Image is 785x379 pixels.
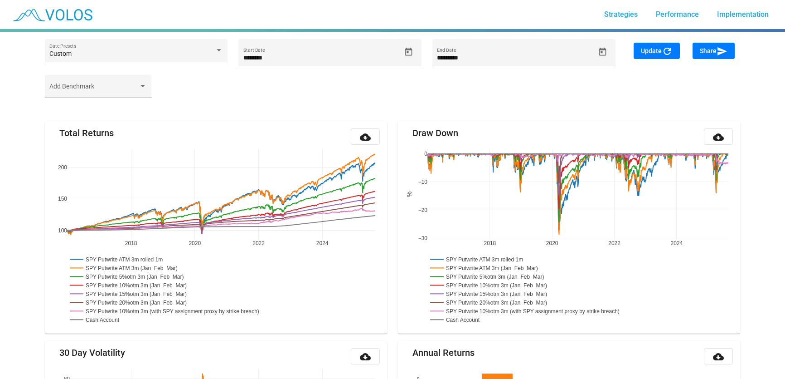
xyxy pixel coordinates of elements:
mat-icon: cloud_download [360,351,371,362]
span: Strategies [604,10,638,19]
button: Share [693,43,735,59]
span: Custom [49,50,72,57]
mat-icon: refresh [662,46,673,57]
button: Open calendar [401,44,417,60]
mat-card-title: 30 Day Volatility [59,348,125,357]
span: Update [641,47,673,54]
mat-card-title: Draw Down [412,128,458,138]
span: Share [700,47,727,54]
img: blue_transparent.png [7,3,97,26]
a: Implementation [710,6,776,23]
span: Performance [656,10,699,19]
mat-icon: cloud_download [360,132,371,143]
mat-card-title: Total Returns [59,128,114,138]
button: Update [634,43,680,59]
button: Open calendar [595,44,611,60]
mat-icon: cloud_download [713,351,724,362]
a: Performance [649,6,706,23]
mat-card-title: Annual Returns [412,348,475,357]
mat-icon: cloud_download [713,132,724,143]
a: Strategies [597,6,645,23]
mat-icon: send [717,46,727,57]
span: Implementation [717,10,769,19]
